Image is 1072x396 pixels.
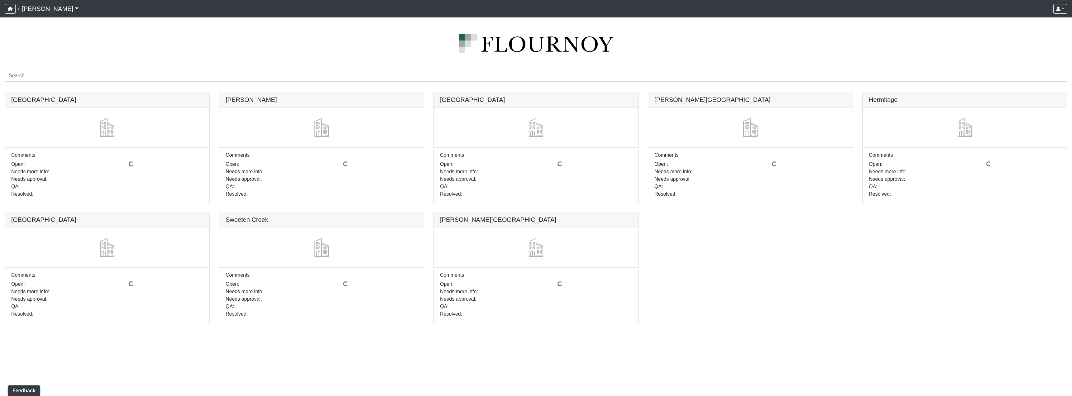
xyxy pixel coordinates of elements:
span: / [16,2,22,15]
a: [PERSON_NAME] [22,2,79,15]
input: Search [5,70,1067,82]
iframe: Ybug feedback widget [5,384,41,396]
img: logo [5,34,1067,53]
